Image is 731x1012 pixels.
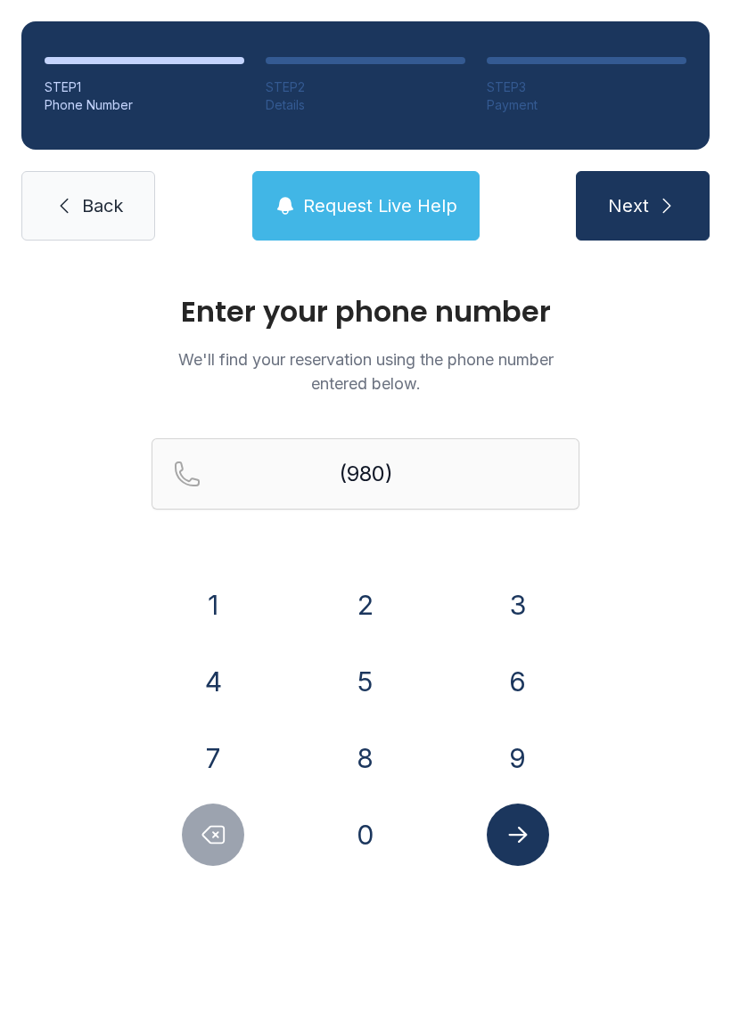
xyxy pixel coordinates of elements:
div: STEP 3 [487,78,686,96]
span: Back [82,193,123,218]
button: 9 [487,727,549,789]
button: 6 [487,650,549,713]
button: 3 [487,574,549,636]
button: Delete number [182,804,244,866]
h1: Enter your phone number [152,298,579,326]
button: 8 [334,727,397,789]
button: 2 [334,574,397,636]
button: 0 [334,804,397,866]
div: STEP 2 [266,78,465,96]
button: 7 [182,727,244,789]
button: 5 [334,650,397,713]
button: Submit lookup form [487,804,549,866]
button: 4 [182,650,244,713]
div: Phone Number [45,96,244,114]
span: Next [608,193,649,218]
p: We'll find your reservation using the phone number entered below. [152,347,579,396]
span: Request Live Help [303,193,457,218]
input: Reservation phone number [152,438,579,510]
button: 1 [182,574,244,636]
div: Payment [487,96,686,114]
div: Details [266,96,465,114]
div: STEP 1 [45,78,244,96]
